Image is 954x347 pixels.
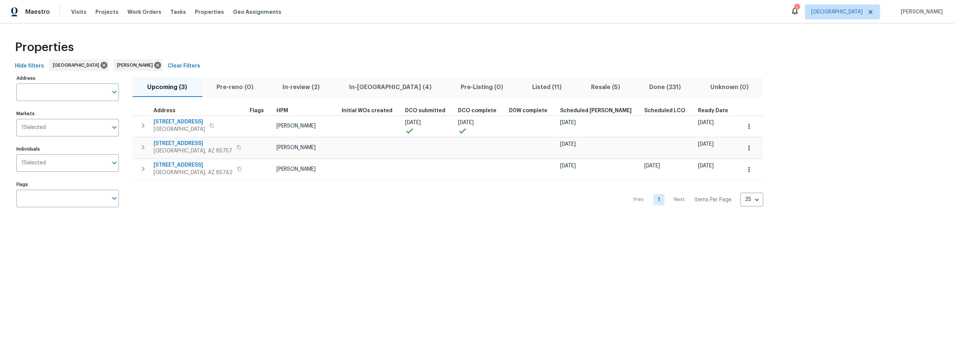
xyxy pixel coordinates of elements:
[16,147,119,151] label: Individuals
[195,8,224,16] span: Properties
[458,108,496,113] span: DCO complete
[16,111,119,116] label: Markets
[113,59,162,71] div: [PERSON_NAME]
[794,4,799,12] div: 1
[698,108,728,113] span: Ready Date
[117,61,156,69] span: [PERSON_NAME]
[277,145,316,150] span: [PERSON_NAME]
[22,124,46,131] span: 1 Selected
[16,76,119,81] label: Address
[109,193,120,204] button: Open
[581,82,630,92] span: Resale (5)
[154,161,233,169] span: [STREET_ADDRESS]
[154,169,233,176] span: [GEOGRAPHIC_DATA], AZ 85742
[560,108,632,113] span: Scheduled [PERSON_NAME]
[95,8,119,16] span: Projects
[154,108,176,113] span: Address
[154,126,205,133] span: [GEOGRAPHIC_DATA]
[206,82,263,92] span: Pre-reno (0)
[339,82,441,92] span: In-[GEOGRAPHIC_DATA] (4)
[15,61,44,71] span: Hide filters
[109,122,120,133] button: Open
[277,167,316,172] span: [PERSON_NAME]
[16,182,119,187] label: Flags
[170,9,186,15] span: Tasks
[154,118,205,126] span: [STREET_ADDRESS]
[109,158,120,168] button: Open
[626,185,763,215] nav: Pagination Navigation
[49,59,109,71] div: [GEOGRAPHIC_DATA]
[451,82,513,92] span: Pre-Listing (0)
[25,8,50,16] span: Maestro
[405,108,445,113] span: DCO submitted
[154,140,232,147] span: [STREET_ADDRESS]
[694,196,732,204] p: Items Per Page
[127,8,161,16] span: Work Orders
[405,120,421,125] span: [DATE]
[811,8,863,16] span: [GEOGRAPHIC_DATA]
[560,163,576,168] span: [DATE]
[277,123,316,129] span: [PERSON_NAME]
[898,8,943,16] span: [PERSON_NAME]
[560,142,576,147] span: [DATE]
[342,108,392,113] span: Initial WOs created
[71,8,86,16] span: Visits
[53,61,102,69] span: [GEOGRAPHIC_DATA]
[700,82,759,92] span: Unknown (0)
[740,190,763,209] div: 25
[698,120,714,125] span: [DATE]
[509,108,547,113] span: D0W complete
[154,147,232,155] span: [GEOGRAPHIC_DATA], AZ 85757
[644,108,685,113] span: Scheduled LCO
[698,142,714,147] span: [DATE]
[233,8,281,16] span: Geo Assignments
[109,87,120,97] button: Open
[522,82,572,92] span: Listed (11)
[12,59,47,73] button: Hide filters
[137,82,197,92] span: Upcoming (3)
[250,108,264,113] span: Flags
[458,120,474,125] span: [DATE]
[644,163,660,168] span: [DATE]
[15,44,74,51] span: Properties
[22,160,46,166] span: 1 Selected
[698,163,714,168] span: [DATE]
[653,194,664,205] a: Goto page 1
[165,59,203,73] button: Clear Filters
[639,82,691,92] span: Done (231)
[277,108,288,113] span: HPM
[168,61,200,71] span: Clear Filters
[560,120,576,125] span: [DATE]
[272,82,330,92] span: In-review (2)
